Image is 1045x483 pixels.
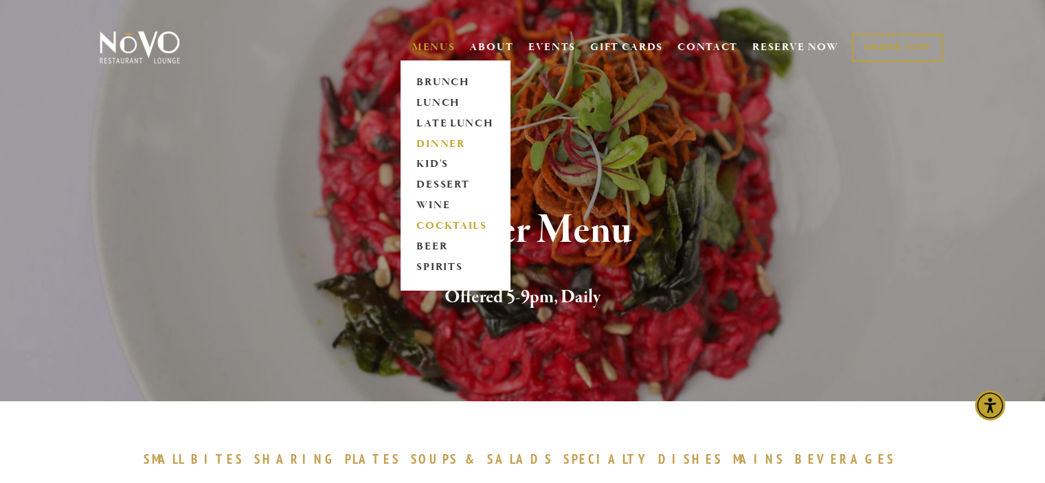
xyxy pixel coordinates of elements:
span: SOUPS [410,451,458,467]
a: SHARINGPLATES [254,451,407,467]
a: DESSERT [412,175,498,196]
a: ORDER NOW [852,34,942,62]
a: DINNER [412,134,498,155]
span: PLATES [345,451,401,467]
h2: Offered 5-9pm, Daily [122,283,923,312]
a: SMALLBITES [144,451,251,467]
span: & [465,451,480,467]
a: EVENTS [528,41,576,54]
a: SPECIALTYDISHES [563,451,730,467]
a: WINE [412,196,498,216]
span: BITES [191,451,244,467]
a: KID'S [412,155,498,175]
span: MAINS [733,451,785,467]
a: BEER [412,237,498,258]
a: SPIRITS [412,258,498,278]
a: SOUPS&SALADS [410,451,559,467]
a: MAINS [733,451,791,467]
span: SPECIALTY [563,451,651,467]
a: LATE LUNCH [412,113,498,134]
a: COCKTAILS [412,216,498,237]
a: RESERVE NOW [752,34,839,60]
a: GIFT CARDS [590,34,663,60]
span: DISHES [658,451,723,467]
h1: Dinner Menu [122,208,923,253]
a: CONTACT [677,34,738,60]
img: Novo Restaurant &amp; Lounge [97,30,183,65]
span: SMALL [144,451,185,467]
a: MENUS [412,41,456,54]
a: ABOUT [469,41,514,54]
a: LUNCH [412,93,498,113]
span: SHARING [254,451,338,467]
span: SALADS [487,451,553,467]
a: BEVERAGES [795,451,902,467]
div: Accessibility Menu [975,390,1005,420]
a: BRUNCH [412,72,498,93]
span: BEVERAGES [795,451,895,467]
